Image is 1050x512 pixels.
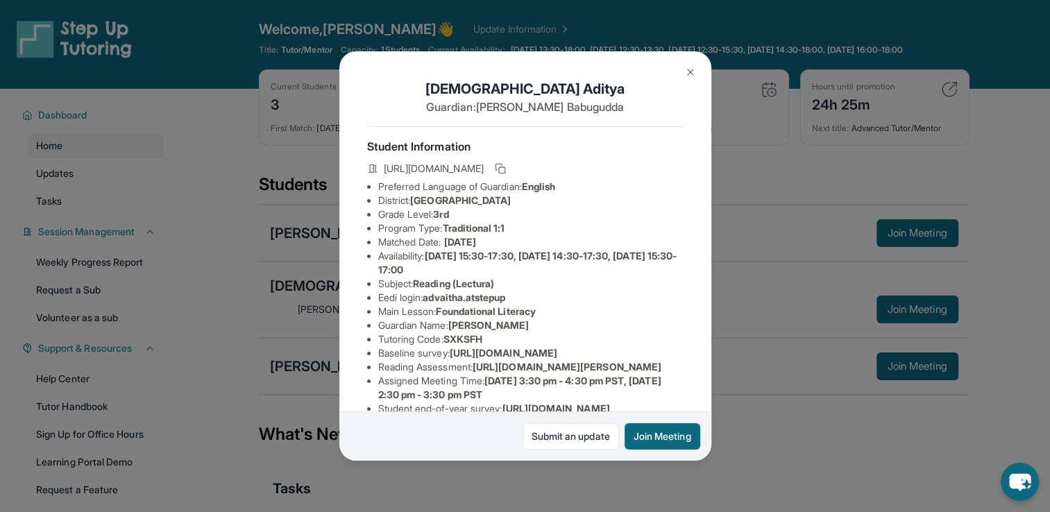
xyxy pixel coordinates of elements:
img: Close Icon [685,67,696,78]
h1: [DEMOGRAPHIC_DATA] Aditya [367,79,684,99]
li: District: [378,194,684,207]
li: Main Lesson : [378,305,684,318]
li: Subject : [378,277,684,291]
li: Grade Level: [378,207,684,221]
span: [DATE] 15:30-17:30, [DATE] 14:30-17:30, [DATE] 15:30-17:00 [378,250,677,275]
li: Preferred Language of Guardian: [378,180,684,194]
li: Eedi login : [378,291,684,305]
span: [GEOGRAPHIC_DATA] [410,194,511,206]
li: Assigned Meeting Time : [378,374,684,402]
span: Foundational Literacy [436,305,535,317]
span: Traditional 1:1 [442,222,505,234]
h4: Student Information [367,138,684,155]
span: SXKSFH [443,333,482,345]
li: Guardian Name : [378,318,684,332]
span: advaitha.atstepup [423,291,505,303]
span: [URL][DOMAIN_NAME] [450,347,557,359]
span: English [522,180,556,192]
li: Program Type: [378,221,684,235]
button: Join Meeting [625,423,700,450]
button: Copy link [492,160,509,177]
p: Guardian: [PERSON_NAME] Babugudda [367,99,684,115]
span: [URL][DOMAIN_NAME] [502,402,609,414]
span: [DATE] [444,236,476,248]
span: 3rd [433,208,448,220]
li: Baseline survey : [378,346,684,360]
li: Tutoring Code : [378,332,684,346]
span: [URL][DOMAIN_NAME] [384,162,484,176]
span: [PERSON_NAME] [448,319,530,331]
span: Reading (Lectura) [413,278,494,289]
button: chat-button [1001,463,1039,501]
li: Matched Date: [378,235,684,249]
span: [URL][DOMAIN_NAME][PERSON_NAME] [473,361,661,373]
span: [DATE] 3:30 pm - 4:30 pm PST, [DATE] 2:30 pm - 3:30 pm PST [378,375,661,400]
li: Student end-of-year survey : [378,402,684,416]
a: Submit an update [523,423,619,450]
li: Reading Assessment : [378,360,684,374]
li: Availability: [378,249,684,277]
